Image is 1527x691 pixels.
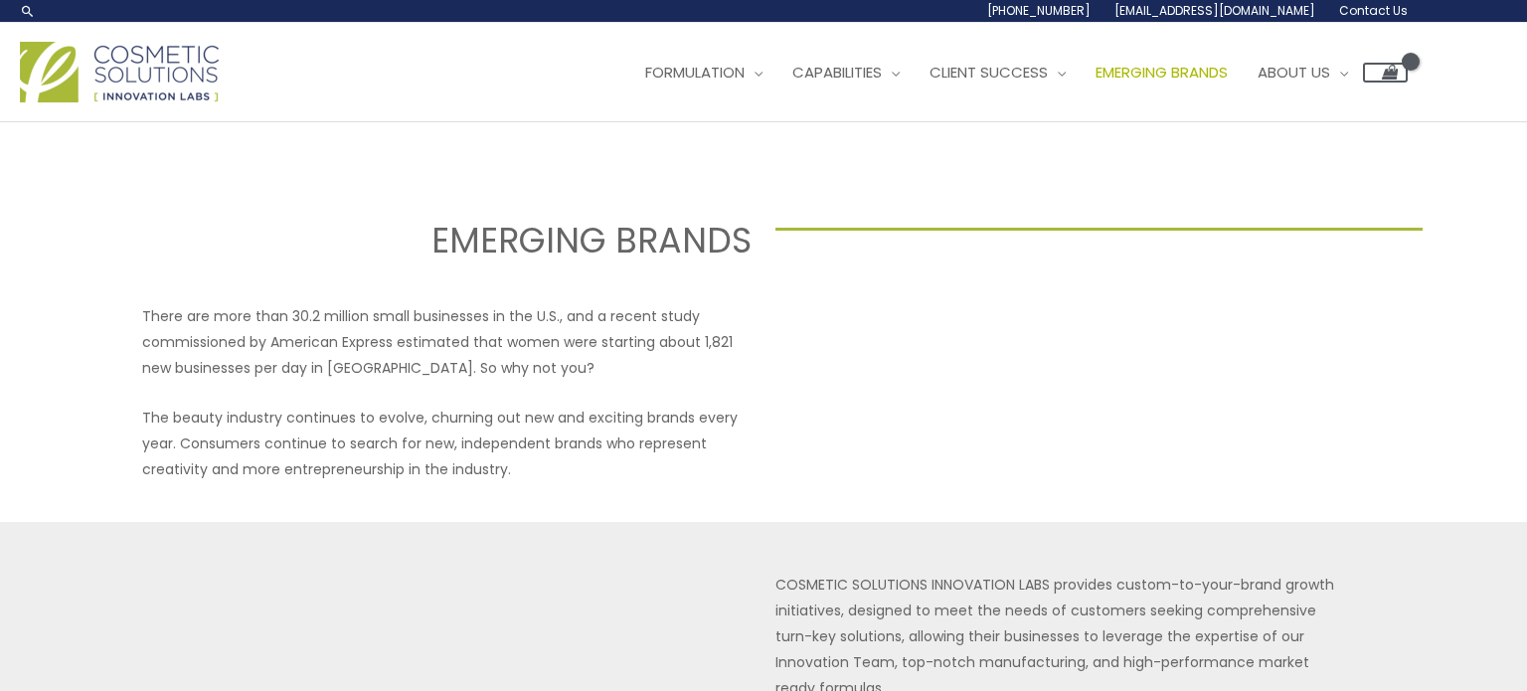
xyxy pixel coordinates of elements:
p: There are more than 30.2 million small businesses in the U.S., and a recent study commissioned by... [142,303,752,381]
a: Capabilities [777,43,915,102]
span: Capabilities [792,62,882,83]
span: Emerging Brands [1096,62,1228,83]
span: About Us [1258,62,1330,83]
span: Client Success [930,62,1048,83]
a: View Shopping Cart, empty [1363,63,1408,83]
p: The beauty industry continues to evolve, churning out new and exciting brands every year. Consume... [142,405,752,482]
span: Formulation [645,62,745,83]
nav: Site Navigation [615,43,1408,102]
img: Cosmetic Solutions Logo [20,42,219,102]
span: [EMAIL_ADDRESS][DOMAIN_NAME] [1114,2,1315,19]
h2: EMERGING BRANDS [104,218,752,263]
a: Search icon link [20,3,36,19]
a: About Us [1243,43,1363,102]
span: [PHONE_NUMBER] [987,2,1091,19]
a: Formulation [630,43,777,102]
a: Emerging Brands [1081,43,1243,102]
a: Client Success [915,43,1081,102]
span: Contact Us [1339,2,1408,19]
